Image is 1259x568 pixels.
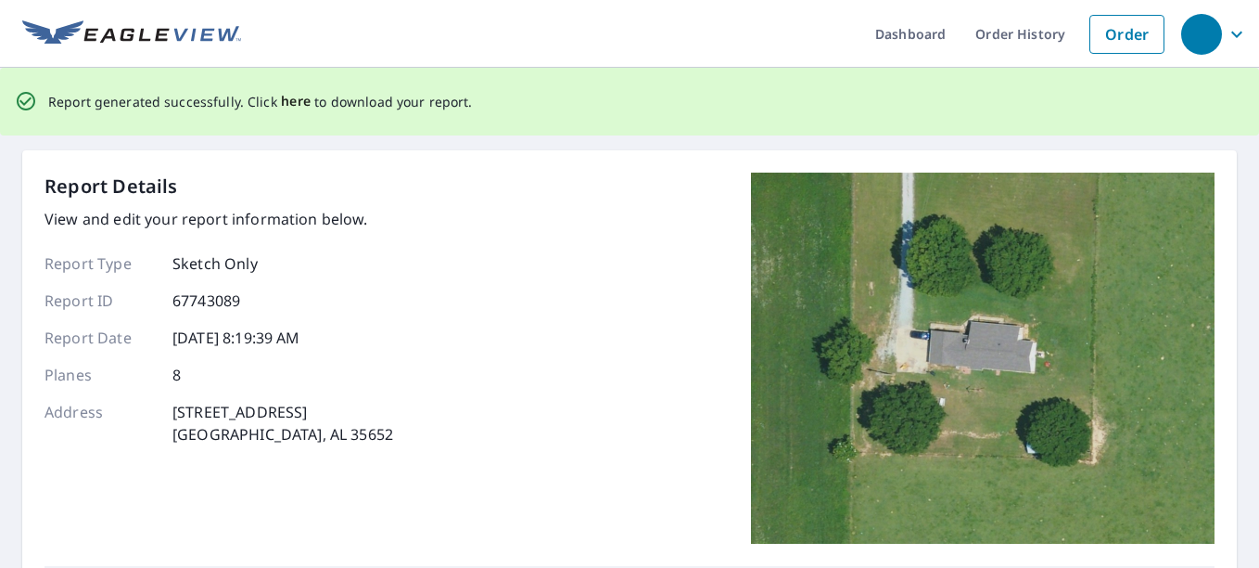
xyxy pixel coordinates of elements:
p: [STREET_ADDRESS] [GEOGRAPHIC_DATA], AL 35652 [172,401,393,445]
p: Report Type [45,252,156,275]
p: Sketch Only [172,252,258,275]
p: [DATE] 8:19:39 AM [172,327,300,349]
p: Address [45,401,156,445]
a: Order [1089,15,1164,54]
p: Report generated successfully. Click to download your report. [48,90,473,113]
img: EV Logo [22,20,241,48]
p: 67743089 [172,290,240,312]
p: Planes [45,364,156,386]
p: Report Date [45,327,156,349]
p: View and edit your report information below. [45,208,393,230]
button: here [281,90,312,113]
p: Report Details [45,173,178,200]
img: Top image [751,173,1214,544]
p: Report ID [45,290,156,312]
p: 8 [172,364,181,386]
